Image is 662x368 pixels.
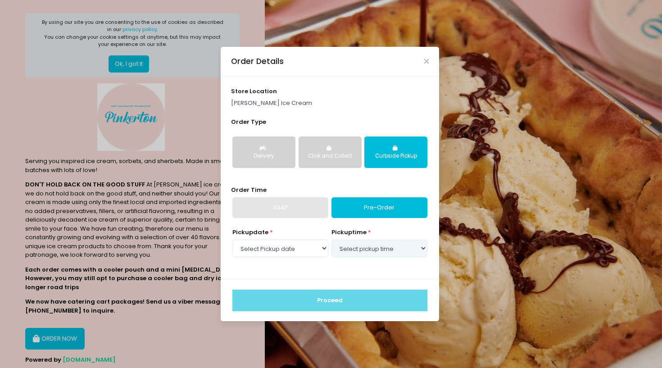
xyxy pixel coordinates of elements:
[231,186,267,194] span: Order Time
[331,197,427,218] a: Pre-Order
[232,136,295,168] button: Delivery
[371,152,421,160] div: Curbside Pickup
[331,228,367,236] span: pickup time
[232,290,427,311] button: Proceed
[231,87,277,95] span: store location
[231,99,429,108] p: [PERSON_NAME] Ice Cream
[364,136,427,168] button: Curbside Pickup
[299,136,362,168] button: Click and Collect
[232,228,268,236] span: Pickup date
[231,55,284,67] div: Order Details
[239,152,289,160] div: Delivery
[231,118,266,126] span: Order Type
[424,59,429,64] button: Close
[305,152,355,160] div: Click and Collect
